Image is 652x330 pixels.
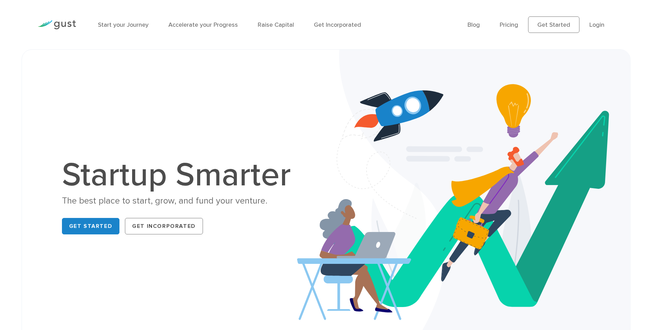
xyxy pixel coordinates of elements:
img: Gust Logo [38,20,76,29]
a: Start your Journey [98,21,149,28]
a: Get Started [528,16,579,33]
a: Accelerate your Progress [168,21,238,28]
div: The best place to start, grow, and fund your venture. [62,195,298,207]
a: Get Incorporated [125,218,203,234]
a: Blog [468,21,480,28]
a: Get Incorporated [314,21,361,28]
a: Raise Capital [258,21,294,28]
a: Get Started [62,218,120,234]
a: Login [589,21,604,28]
h1: Startup Smarter [62,159,298,192]
a: Pricing [500,21,518,28]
